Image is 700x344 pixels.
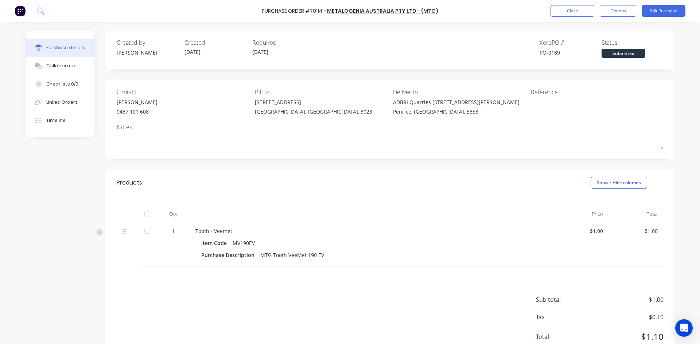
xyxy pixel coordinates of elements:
[26,93,94,111] button: Linked Orders
[536,332,591,341] span: Total
[252,38,314,47] div: Required
[262,7,326,15] div: Purchase Order #70114 -
[195,227,548,235] div: Tooth - Veemet
[117,123,664,131] div: Notes
[609,207,664,221] div: Total
[117,38,179,47] div: Created by
[642,5,685,17] button: Edit Purchase
[26,75,94,93] button: Checklists 0/0
[117,98,157,106] div: [PERSON_NAME]
[46,117,66,124] div: Timeline
[117,88,249,96] div: Contact
[26,111,94,130] button: Timeline
[184,38,246,47] div: Created
[201,250,260,260] div: Purchase Description
[233,238,255,248] div: MV190EV
[117,108,157,115] div: 0437 101 608
[26,57,94,75] button: Collaborate
[255,88,388,96] div: Bill to
[255,98,372,106] div: [STREET_ADDRESS]
[554,207,609,221] div: Price
[675,319,693,337] div: Open Intercom Messenger
[531,88,664,96] div: Reference
[255,108,372,115] div: [GEOGRAPHIC_DATA], [GEOGRAPHIC_DATA], 3023
[46,99,78,106] div: Linked Orders
[591,330,664,343] span: $1.10
[591,295,664,304] span: $1.00
[393,88,526,96] div: Deliver to
[157,207,190,221] div: Qty
[540,49,602,56] div: PO-0189
[591,177,647,189] button: Show / Hide columns
[602,49,645,58] div: Submitted
[201,238,233,248] div: Item Code
[591,313,664,321] span: $0.10
[117,178,142,187] div: Products
[602,38,664,47] div: Status
[536,295,591,304] span: Sub total
[260,250,324,260] div: MTG Tooth VeeMet 190 EV
[117,49,179,56] div: [PERSON_NAME]
[393,98,520,106] div: ADBRI Quarries [STREET_ADDRESS][PERSON_NAME]
[15,5,26,16] img: Factory
[600,5,636,17] button: Options
[163,227,184,235] div: 1
[46,44,85,51] div: Purchase details
[560,227,603,235] div: $1.00
[536,313,591,321] span: Tax
[26,39,94,57] button: Purchase details
[46,63,75,69] div: Collaborate
[551,5,594,17] button: Close
[327,7,438,15] a: METALOGENIA AUSTRALIA PTY LTD - (MTG)
[615,227,658,235] div: $1.00
[393,108,520,115] div: Penrice, [GEOGRAPHIC_DATA], 5353
[46,81,78,87] div: Checklists 0/0
[540,38,602,47] div: Xero PO #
